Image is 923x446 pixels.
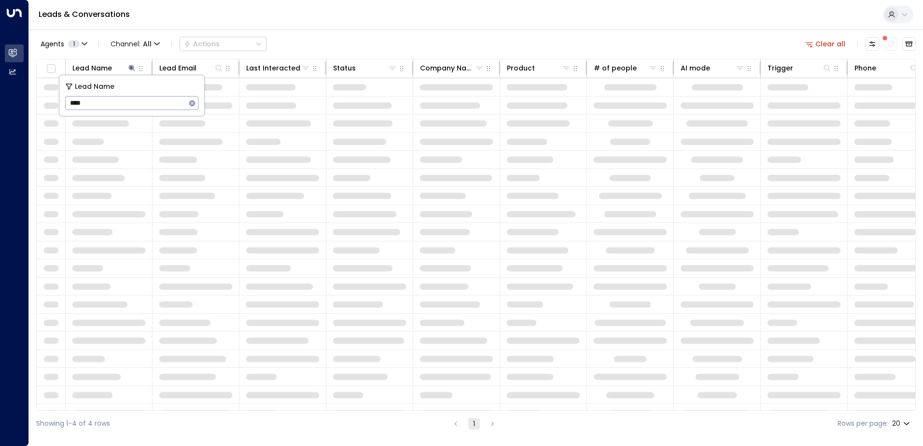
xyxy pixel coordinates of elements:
[892,417,912,431] div: 20
[681,62,745,74] div: AI mode
[507,62,571,74] div: Product
[75,81,114,92] span: Lead Name
[36,37,91,51] button: Agents1
[36,418,110,429] div: Showing 1-4 of 4 rows
[420,62,484,74] div: Company Name
[39,9,130,20] a: Leads & Conversations
[72,62,137,74] div: Lead Name
[180,37,266,51] div: Button group with a nested menu
[854,62,919,74] div: Phone
[768,62,832,74] div: Trigger
[449,418,499,430] nav: pagination navigation
[333,62,356,74] div: Status
[681,62,710,74] div: AI mode
[594,62,658,74] div: # of people
[854,62,876,74] div: Phone
[159,62,224,74] div: Lead Email
[801,37,850,51] button: Clear all
[884,37,897,51] span: There are new threads available. Refresh the grid to view the latest updates.
[594,62,637,74] div: # of people
[246,62,310,74] div: Last Interacted
[107,37,164,51] span: Channel:
[246,62,300,74] div: Last Interacted
[180,37,266,51] button: Actions
[107,37,164,51] button: Channel:All
[159,62,196,74] div: Lead Email
[72,62,112,74] div: Lead Name
[333,62,397,74] div: Status
[838,418,888,429] label: Rows per page:
[41,41,64,47] span: Agents
[507,62,535,74] div: Product
[420,62,475,74] div: Company Name
[68,40,80,48] span: 1
[902,37,916,51] button: Archived Leads
[768,62,793,74] div: Trigger
[184,40,220,48] div: Actions
[468,418,480,430] button: page 1
[143,40,152,48] span: All
[866,37,879,51] button: Customize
